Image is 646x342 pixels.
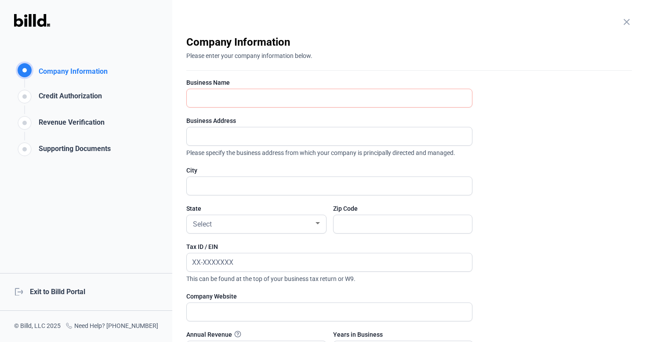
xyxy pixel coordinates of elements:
div: Company Information [186,35,632,49]
div: City [186,166,472,175]
div: © Billd, LLC 2025 [14,321,61,331]
div: Annual Revenue [186,330,326,339]
input: XX-XXXXXXX [187,253,462,271]
span: This can be found at the top of your business tax return or W9. [186,272,472,283]
div: State [186,204,326,213]
mat-icon: close [621,17,632,27]
div: Business Name [186,78,472,87]
div: Years in Business [333,330,472,339]
div: Company Website [186,292,472,301]
span: Select [193,220,212,228]
div: Tax ID / EIN [186,242,472,251]
div: Credit Authorization [35,91,102,105]
div: Business Address [186,116,472,125]
div: Revenue Verification [35,117,105,132]
div: Need Help? [PHONE_NUMBER] [65,321,158,331]
div: Zip Code [333,204,472,213]
span: Please specify the business address from which your company is principally directed and managed. [186,146,472,157]
img: Billd Logo [14,14,50,27]
div: Please enter your company information below. [186,49,632,60]
div: Supporting Documents [35,144,111,158]
div: Company Information [35,66,108,79]
mat-icon: logout [14,287,23,295]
